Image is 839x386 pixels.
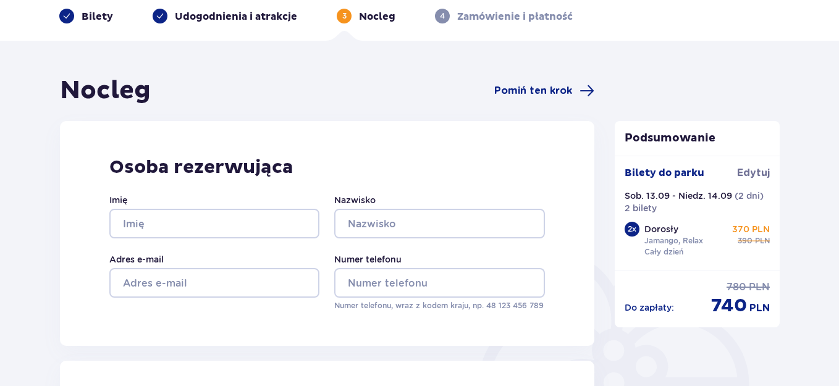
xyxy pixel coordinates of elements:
[82,10,113,23] p: Bilety
[109,253,164,266] label: Adres e-mail
[732,223,770,235] p: 370 PLN
[494,83,594,98] a: Pomiń ten krok
[727,280,746,294] p: 780
[625,222,639,237] div: 2 x
[359,10,395,23] p: Nocleg
[737,166,770,180] a: Edytuj
[625,190,732,202] p: Sob. 13.09 - Niedz. 14.09
[457,10,573,23] p: Zamówienie i płatność
[334,194,376,206] label: Nazwisko
[644,223,678,235] p: Dorosły
[109,268,319,298] input: Adres e-mail
[749,280,770,294] p: PLN
[735,190,764,202] p: ( 2 dni )
[334,268,544,298] input: Numer telefonu
[644,246,683,258] p: Cały dzień
[738,235,753,246] p: 390
[175,10,297,23] p: Udogodnienia i atrakcje
[109,194,127,206] label: Imię
[755,235,770,246] p: PLN
[342,10,347,22] p: 3
[644,235,703,246] p: Jamango, Relax
[334,253,402,266] label: Numer telefonu
[109,209,319,238] input: Imię
[334,209,544,238] input: Nazwisko
[109,156,545,179] p: Osoba rezerwująca
[749,301,770,315] p: PLN
[711,294,747,317] p: 740
[60,75,151,106] h1: Nocleg
[334,300,544,311] p: Numer telefonu, wraz z kodem kraju, np. 48 ​123 ​456 ​789
[494,84,572,98] span: Pomiń ten krok
[440,10,445,22] p: 4
[625,166,704,180] p: Bilety do parku
[615,131,780,146] p: Podsumowanie
[625,202,657,214] p: 2 bilety
[625,301,674,314] p: Do zapłaty :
